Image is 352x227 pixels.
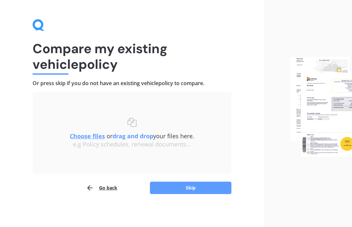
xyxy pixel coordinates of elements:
[33,80,231,87] h4: Or press skip if you do not have an existing vehicle policy to compare.
[290,57,352,157] img: files.webp
[46,141,218,148] div: e.g Policy schedules, renewal documents...
[33,41,231,72] h1: Compare my existing vehicle policy
[112,132,153,140] b: drag and drop
[150,182,231,194] button: Skip
[86,182,117,195] button: Go back
[70,132,105,140] u: Choose files
[70,132,194,140] span: or your files here.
